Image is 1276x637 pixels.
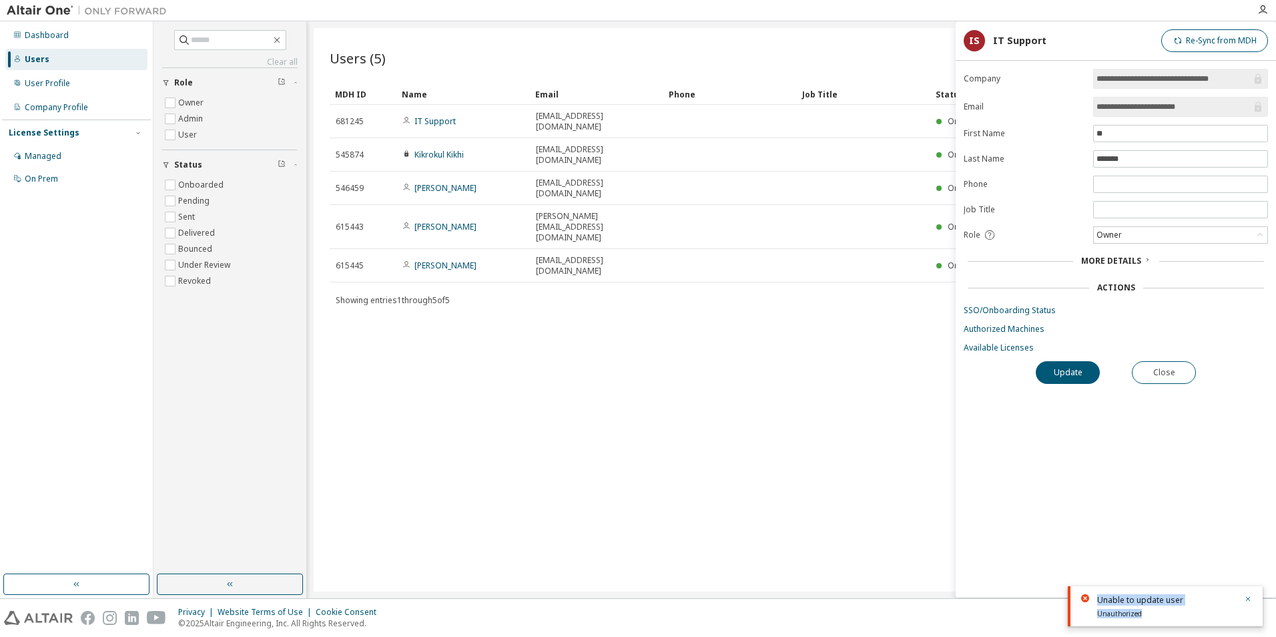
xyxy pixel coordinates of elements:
[1097,282,1135,293] div: Actions
[1081,255,1141,266] span: More Details
[964,154,1085,164] label: Last Name
[178,111,206,127] label: Admin
[336,150,364,160] span: 545874
[536,111,657,132] span: [EMAIL_ADDRESS][DOMAIN_NAME]
[993,35,1046,46] div: IT Support
[336,116,364,127] span: 681245
[9,128,79,138] div: License Settings
[964,343,1268,353] a: Available Licenses
[218,607,316,618] div: Website Terms of Use
[1097,608,1236,618] div: Unauthorized
[103,611,117,625] img: instagram.svg
[964,73,1085,84] label: Company
[536,255,657,276] span: [EMAIL_ADDRESS][DOMAIN_NAME]
[414,116,456,127] a: IT Support
[669,83,791,105] div: Phone
[278,160,286,170] span: Clear filter
[316,607,384,618] div: Cookie Consent
[174,160,202,170] span: Status
[25,30,69,41] div: Dashboard
[178,257,233,273] label: Under Review
[1132,361,1196,384] button: Close
[162,68,298,97] button: Role
[802,83,925,105] div: Job Title
[414,182,476,194] a: [PERSON_NAME]
[25,78,70,89] div: User Profile
[336,222,364,232] span: 615443
[414,260,476,271] a: [PERSON_NAME]
[536,144,657,166] span: [EMAIL_ADDRESS][DOMAIN_NAME]
[125,611,139,625] img: linkedin.svg
[936,83,1184,105] div: Status
[948,221,993,232] span: Onboarded
[948,182,993,194] span: Onboarded
[178,618,384,629] p: © 2025 Altair Engineering, Inc. All Rights Reserved.
[7,4,174,17] img: Altair One
[147,611,166,625] img: youtube.svg
[178,241,215,257] label: Bounced
[174,77,193,88] span: Role
[948,116,993,127] span: Onboarded
[414,221,476,232] a: [PERSON_NAME]
[25,54,49,65] div: Users
[336,183,364,194] span: 546459
[1161,29,1268,52] button: Re-Sync from MDH
[1094,227,1267,243] div: Owner
[162,57,298,67] a: Clear all
[964,230,980,240] span: Role
[330,49,386,67] span: Users (5)
[336,260,364,271] span: 615445
[278,77,286,88] span: Clear filter
[178,193,212,209] label: Pending
[178,95,206,111] label: Owner
[162,150,298,180] button: Status
[178,273,214,289] label: Revoked
[964,305,1268,316] a: SSO/Onboarding Status
[1036,361,1100,384] button: Update
[25,102,88,113] div: Company Profile
[948,260,993,271] span: Onboarded
[178,177,226,193] label: Onboarded
[178,127,200,143] label: User
[964,324,1268,335] a: Authorized Machines
[178,209,198,225] label: Sent
[948,149,993,160] span: Onboarded
[4,611,73,625] img: altair_logo.svg
[536,211,657,243] span: [PERSON_NAME][EMAIL_ADDRESS][DOMAIN_NAME]
[25,174,58,184] div: On Prem
[964,101,1085,112] label: Email
[335,83,391,105] div: MDH ID
[402,83,525,105] div: Name
[1094,228,1124,242] div: Owner
[414,149,464,160] a: Kikrokul Kikhi
[964,204,1085,215] label: Job Title
[964,179,1085,190] label: Phone
[964,128,1085,139] label: First Name
[535,83,658,105] div: Email
[336,294,450,306] span: Showing entries 1 through 5 of 5
[81,611,95,625] img: facebook.svg
[178,607,218,618] div: Privacy
[536,178,657,199] span: [EMAIL_ADDRESS][DOMAIN_NAME]
[25,151,61,162] div: Managed
[178,225,218,241] label: Delivered
[964,30,985,51] div: IS
[1097,594,1236,606] div: Unable to update user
